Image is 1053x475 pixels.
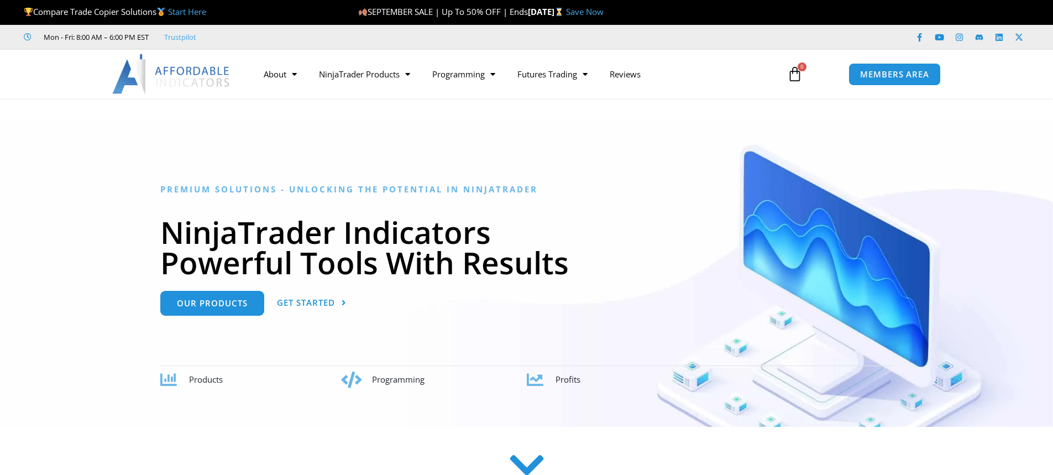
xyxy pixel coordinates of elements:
span: Get Started [277,299,335,307]
h1: NinjaTrader Indicators Powerful Tools With Results [160,217,893,278]
a: About [253,61,308,87]
a: Reviews [599,61,652,87]
nav: Menu [253,61,774,87]
span: Compare Trade Copier Solutions [24,6,206,17]
span: Programming [372,374,425,385]
span: MEMBERS AREA [860,70,929,79]
a: 0 [771,58,819,90]
img: 🍂 [359,8,367,16]
a: Trustpilot [164,30,196,44]
span: SEPTEMBER SALE | Up To 50% OFF | Ends [358,6,528,17]
img: ⌛ [555,8,563,16]
span: Profits [556,374,580,385]
a: Start Here [168,6,206,17]
a: Futures Trading [506,61,599,87]
img: 🥇 [157,8,165,16]
img: 🏆 [24,8,33,16]
span: Our Products [177,299,248,307]
strong: [DATE] [528,6,566,17]
a: Get Started [277,291,347,316]
a: Programming [421,61,506,87]
span: 0 [798,62,806,71]
a: NinjaTrader Products [308,61,421,87]
span: Products [189,374,223,385]
a: Save Now [566,6,604,17]
h6: Premium Solutions - Unlocking the Potential in NinjaTrader [160,184,893,195]
img: LogoAI | Affordable Indicators – NinjaTrader [112,54,231,94]
span: Mon - Fri: 8:00 AM – 6:00 PM EST [41,30,149,44]
a: MEMBERS AREA [848,63,941,86]
a: Our Products [160,291,264,316]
